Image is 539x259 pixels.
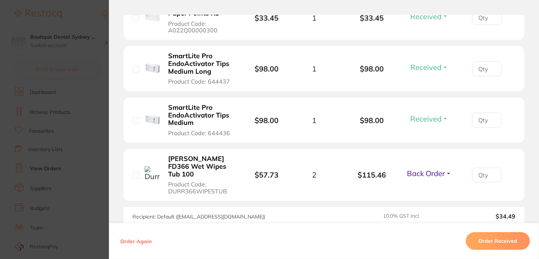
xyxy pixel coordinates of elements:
button: SmartLite Pro EndoActivator Tips Medium Long Product Code: 644437 [166,52,237,85]
b: $115.46 [343,171,401,179]
span: Product Code: 644436 [168,130,230,136]
span: Product Code: A022Q00000300 [168,20,234,34]
input: Qty [472,168,501,182]
b: $98.00 [255,116,279,125]
b: SmartLite Pro EndoActivator Tips Medium [168,104,234,127]
span: Product Code: 644437 [168,78,230,85]
span: 1 [312,64,316,73]
img: ProTaper Next Paper Points X3 [145,9,160,25]
button: [PERSON_NAME] FD366 Wet Wipes Tub 100 Product Code: DURR366WIPESTUB [166,155,237,195]
span: Recipient: Default ( [EMAIL_ADDRESS][DOMAIN_NAME] ) [132,213,265,220]
span: 1 [312,116,316,125]
b: ProTaper Next Paper Points X3 [168,2,234,17]
input: Qty [472,10,501,25]
button: Received [408,114,450,123]
span: 10.0 % GST Incl. [383,213,446,220]
output: $34.49 [452,213,515,220]
span: Received [410,63,442,72]
img: SmartLite Pro EndoActivator Tips Medium [145,112,160,127]
span: 2 [312,171,316,179]
button: Order Received [466,232,530,250]
button: Received [408,63,450,72]
button: SmartLite Pro EndoActivator Tips Medium Product Code: 644436 [166,104,237,137]
b: $98.00 [343,64,401,73]
span: Received [410,114,442,123]
b: $33.45 [343,14,401,22]
b: [PERSON_NAME] FD366 Wet Wipes Tub 100 [168,155,234,178]
button: Received [408,12,450,21]
span: Back Order [407,169,445,178]
b: $57.73 [255,170,279,179]
span: Received [410,12,442,21]
button: Back Order [405,169,454,178]
b: SmartLite Pro EndoActivator Tips Medium Long [168,52,234,75]
button: ProTaper Next Paper Points X3 Product Code: A022Q00000300 [166,1,237,34]
input: Qty [472,62,501,76]
img: SmartLite Pro EndoActivator Tips Medium Long [145,60,160,76]
span: Product Code: DURR366WIPESTUB [168,181,234,195]
b: $33.45 [255,13,279,22]
input: Qty [472,113,501,127]
img: Durr FD366 Wet Wipes Tub 100 [145,166,160,182]
button: Order Again [118,238,154,244]
b: $98.00 [343,116,401,125]
span: 1 [312,14,316,22]
b: $98.00 [255,64,279,73]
